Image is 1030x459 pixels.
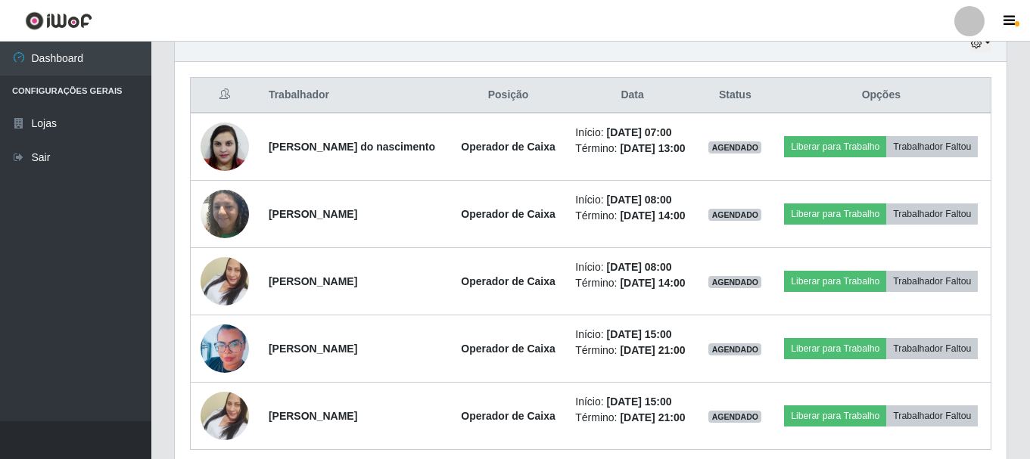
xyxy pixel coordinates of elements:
strong: [PERSON_NAME] [269,410,357,422]
img: 1682003136750.jpeg [201,114,249,178]
th: Status [699,78,772,113]
th: Trabalhador [260,78,450,113]
strong: Operador de Caixa [461,141,555,153]
time: [DATE] 08:00 [607,194,672,206]
time: [DATE] 15:00 [607,328,672,340]
strong: Operador de Caixa [461,208,555,220]
button: Trabalhador Faltou [886,136,978,157]
time: [DATE] 07:00 [607,126,672,138]
span: AGENDADO [708,276,761,288]
button: Trabalhador Faltou [886,338,978,359]
span: AGENDADO [708,411,761,423]
strong: Operador de Caixa [461,275,555,287]
li: Início: [575,192,689,208]
button: Liberar para Trabalho [784,338,886,359]
li: Início: [575,259,689,275]
li: Término: [575,208,689,224]
strong: [PERSON_NAME] [269,275,357,287]
strong: [PERSON_NAME] [269,208,357,220]
time: [DATE] 21:00 [620,411,685,423]
li: Início: [575,125,689,141]
li: Término: [575,343,689,358]
th: Data [566,78,699,113]
span: AGENDADO [708,141,761,154]
li: Término: [575,275,689,291]
img: 1742563763298.jpeg [201,238,249,324]
time: [DATE] 14:00 [620,209,685,222]
th: Posição [450,78,566,113]
li: Início: [575,327,689,343]
img: 1742563763298.jpeg [201,373,249,459]
button: Liberar para Trabalho [784,405,886,426]
strong: Operador de Caixa [461,343,555,355]
span: AGENDADO [708,343,761,355]
time: [DATE] 08:00 [607,261,672,273]
img: 1650895174401.jpeg [201,318,249,380]
strong: Operador de Caixa [461,410,555,422]
img: CoreUI Logo [25,11,92,30]
strong: [PERSON_NAME] [269,343,357,355]
li: Término: [575,410,689,426]
button: Liberar para Trabalho [784,271,886,292]
button: Trabalhador Faltou [886,405,978,426]
time: [DATE] 14:00 [620,277,685,289]
button: Trabalhador Faltou [886,271,978,292]
strong: [PERSON_NAME] do nascimento [269,141,435,153]
time: [DATE] 15:00 [607,395,672,408]
li: Início: [575,394,689,410]
span: AGENDADO [708,209,761,221]
button: Liberar para Trabalho [784,136,886,157]
time: [DATE] 13:00 [620,142,685,154]
img: 1736128144098.jpeg [201,181,249,246]
button: Liberar para Trabalho [784,203,886,225]
th: Opções [772,78,991,113]
li: Término: [575,141,689,157]
button: Trabalhador Faltou [886,203,978,225]
time: [DATE] 21:00 [620,344,685,356]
